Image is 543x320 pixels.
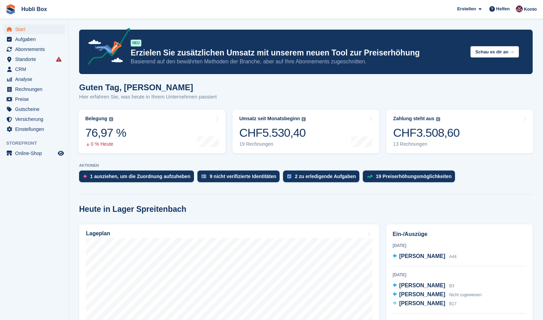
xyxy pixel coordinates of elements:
[15,34,56,44] span: Aufgaben
[302,117,306,121] img: icon-info-grey-7440780725fd019a000dd9b08b2336e03edf1995a4989e88bcd33f0948082b44.svg
[210,174,276,179] div: 9 nicht verifizierte Identitäten
[15,114,56,124] span: Versicherung
[131,40,141,47] div: NEU
[83,174,87,178] img: move_outs_to_deallocate_icon-f764333ba52eb49d3ac5e1228854f67142a1ed5810a6f6cc68b1a99e826820c5.svg
[79,171,197,186] a: 1 ausziehen, um die Zuordnung aufzuheben
[393,299,457,308] a: [PERSON_NAME] B17
[131,58,465,65] p: Basierend auf den bewährten Methoden der Branche, aber auf Ihre Abonnements zugeschnitten.
[78,110,226,153] a: Belegung 76,97 % 0 % Heute
[393,141,459,147] div: 13 Rechnungen
[15,74,56,84] span: Analyse
[15,24,56,34] span: Start
[131,48,465,58] p: Erzielen Sie zusätzlichen Umsatz mit unserem neuen Tool zur Preiserhöhung
[3,114,65,124] a: menu
[3,94,65,104] a: menu
[197,171,283,186] a: 9 nicht verifizierte Identitäten
[496,6,510,12] span: Helfen
[524,6,537,13] span: Konto
[399,291,445,297] span: [PERSON_NAME]
[79,205,186,214] h2: Heute in Lager Spreitenbach
[15,44,56,54] span: Abonnements
[436,117,440,121] img: icon-info-grey-7440780725fd019a000dd9b08b2336e03edf1995a4989e88bcd33f0948082b44.svg
[3,54,65,64] a: menu
[449,292,481,297] span: Nicht zugewiesen
[393,290,482,299] a: [PERSON_NAME] Nicht zugewiesen
[386,110,533,153] a: Zahlung steht aus CHF3.508,60 13 Rechnungen
[3,34,65,44] a: menu
[393,230,526,238] h2: Ein-/Auszüge
[79,83,217,92] h1: Guten Tag, [PERSON_NAME]
[283,171,363,186] a: 2 zu erledigende Aufgaben
[393,252,457,261] a: [PERSON_NAME] A44
[393,126,459,140] div: CHF3.508,60
[86,230,110,237] h2: Lageplan
[363,171,458,186] a: 19 Preiserhöhungsmöglichkeiten
[3,74,65,84] a: menu
[449,283,454,288] span: B3
[19,3,50,15] a: Hubli Box
[295,174,356,179] div: 2 zu erledigende Aufgaben
[3,104,65,114] a: menu
[239,141,306,147] div: 19 Rechnungen
[399,282,445,288] span: [PERSON_NAME]
[470,46,519,58] button: Schau es dir an →
[85,141,126,147] div: 0 % Heute
[82,28,130,67] img: price-adjustments-announcement-icon-8257ccfd72463d97f412b2fc003d46551f7dbcb40ab6d574587a9cd5c0d94...
[3,124,65,134] a: menu
[239,116,300,122] div: Umsatz seit Monatsbeginn
[3,64,65,74] a: menu
[202,174,206,178] img: verify_identity-adf6edd0f0f0b5bbfe63781bf79b02c33cf7c696d77639b501bdc392416b5a36.svg
[15,54,56,64] span: Standorte
[85,126,126,140] div: 76,97 %
[90,174,191,179] div: 1 ausziehen, um die Zuordnung aufzuheben
[232,110,380,153] a: Umsatz seit Monatsbeginn CHF5.530,40 19 Rechnungen
[15,124,56,134] span: Einstellungen
[56,56,62,62] i: Es sind Fehler bei der Synchronisierung von Smart-Einträgen aufgetreten
[393,281,454,290] a: [PERSON_NAME] B3
[15,148,56,158] span: Online-Shop
[109,117,113,121] img: icon-info-grey-7440780725fd019a000dd9b08b2336e03edf1995a4989e88bcd33f0948082b44.svg
[457,6,476,12] span: Erstellen
[287,174,291,178] img: task-75834270c22a3079a89374b754ae025e5fb1db73e45f91037f5363f120a921f8.svg
[79,163,533,168] p: AKTIONEN
[3,84,65,94] a: menu
[367,175,372,178] img: price_increase_opportunities-93ffe204e8149a01c8c9dc8f82e8f89637d9d84a8eef4429ea346261dce0b2c0.svg
[57,149,65,157] a: Vorschau-Shop
[399,300,445,306] span: [PERSON_NAME]
[393,116,434,122] div: Zahlung steht aus
[516,6,523,12] img: finn
[449,301,456,306] span: B17
[393,272,526,278] div: [DATE]
[15,104,56,114] span: Gutscheine
[239,126,306,140] div: CHF5.530,40
[3,24,65,34] a: menu
[15,94,56,104] span: Preise
[79,93,217,101] p: Hier erfahren Sie, was heute in Ihrem Unternehmen passiert
[6,4,16,14] img: stora-icon-8386f47178a22dfd0bd8f6a31ec36ba5ce8667c1dd55bd0f319d3a0aa187defe.svg
[6,140,68,147] span: Storefront
[3,44,65,54] a: menu
[376,174,452,179] div: 19 Preiserhöhungsmöglichkeiten
[3,148,65,158] a: Speisekarte
[449,254,456,259] span: A44
[399,253,445,259] span: [PERSON_NAME]
[85,116,107,122] div: Belegung
[393,242,526,249] div: [DATE]
[15,84,56,94] span: Rechnungen
[15,64,56,74] span: CRM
